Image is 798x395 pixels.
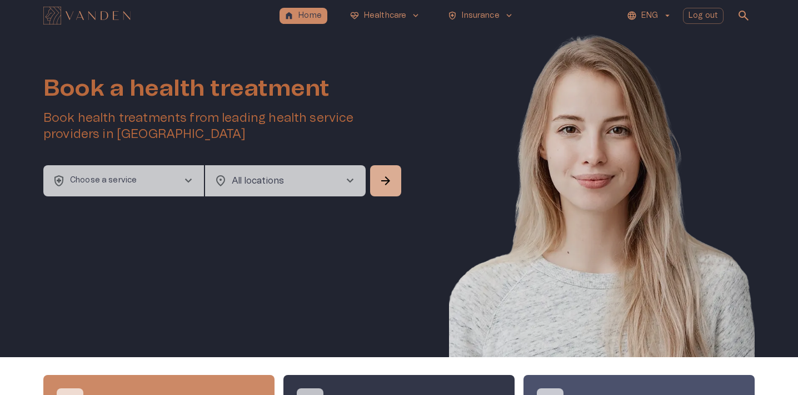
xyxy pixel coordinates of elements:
button: health_and_safetyInsurancekeyboard_arrow_down [443,8,518,24]
h5: Book health treatments from leading health service providers in [GEOGRAPHIC_DATA] [43,110,403,143]
span: location_on [214,174,227,187]
button: homeHome [280,8,327,24]
p: Insurance [462,10,499,22]
span: health_and_safety [447,11,457,21]
span: home [284,11,294,21]
p: All locations [232,174,326,187]
p: Home [298,10,322,22]
button: ENG [625,8,674,24]
button: Search [370,165,401,196]
p: Healthcare [364,10,407,22]
a: Navigate to homepage [43,8,275,23]
button: ecg_heartHealthcarekeyboard_arrow_down [345,8,426,24]
p: Choose a service [70,175,137,186]
span: ecg_heart [350,11,360,21]
span: keyboard_arrow_down [411,11,421,21]
p: ENG [641,10,657,22]
button: open search modal [732,4,755,27]
button: Log out [683,8,724,24]
span: health_and_safety [52,174,66,187]
span: arrow_forward [379,174,392,187]
span: chevron_right [182,174,195,187]
span: search [737,9,750,22]
p: Log out [689,10,718,22]
span: keyboard_arrow_down [504,11,514,21]
button: health_and_safetyChoose a servicechevron_right [43,165,204,196]
h1: Book a health treatment [43,76,403,101]
img: Woman smiling [449,31,755,391]
img: Vanden logo [43,7,131,24]
span: chevron_right [343,174,357,187]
